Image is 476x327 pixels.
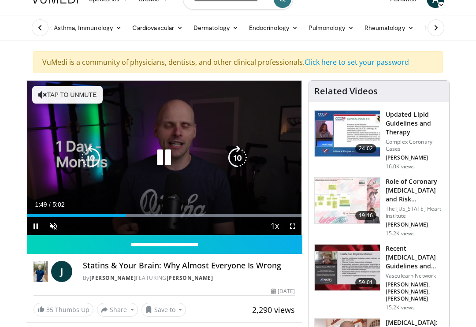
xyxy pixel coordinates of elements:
[386,230,415,237] p: 15.2K views
[314,244,444,311] a: 59:01 Recent [MEDICAL_DATA] Guidelines and Integration into Clinical Practice Vasculearn Network ...
[32,86,103,104] button: Tap to unmute
[355,211,376,220] span: 19:16
[386,221,444,228] p: [PERSON_NAME]
[314,110,444,170] a: 24:02 Updated Lipid Guidelines and Therapy Complex Coronary Cases [PERSON_NAME] 16.0K views
[27,214,301,217] div: Progress Bar
[33,303,93,316] a: 35 Thumbs Up
[52,201,64,208] span: 5:02
[45,217,62,235] button: Unmute
[386,177,444,204] h3: Role of Coronary [MEDICAL_DATA] and Risk Stratification
[27,81,301,235] video-js: Video Player
[27,217,45,235] button: Pause
[315,178,380,223] img: 1efa8c99-7b8a-4ab5-a569-1c219ae7bd2c.150x105_q85_crop-smart_upscale.jpg
[355,144,376,153] span: 24:02
[386,154,444,161] p: [PERSON_NAME]
[355,278,376,287] span: 59:01
[315,111,380,156] img: 77f671eb-9394-4acc-bc78-a9f077f94e00.150x105_q85_crop-smart_upscale.jpg
[35,201,47,208] span: 1:49
[271,287,295,295] div: [DATE]
[386,138,444,152] p: Complex Coronary Cases
[386,272,444,279] p: Vasculearn Network
[83,274,295,282] div: By FEATURING
[386,304,415,311] p: 15.2K views
[266,217,284,235] button: Playback Rate
[305,57,409,67] a: Click here to set your password
[26,19,127,37] a: Allergy, Asthma, Immunology
[141,303,186,317] button: Save to
[33,51,443,73] div: VuMedi is a community of physicians, dentists, and other clinical professionals.
[284,217,301,235] button: Fullscreen
[359,19,419,37] a: Rheumatology
[33,261,48,282] img: Dr. Jordan Rennicke
[244,19,303,37] a: Endocrinology
[315,245,380,290] img: 87825f19-cf4c-4b91-bba1-ce218758c6bb.150x105_q85_crop-smart_upscale.jpg
[252,305,295,315] span: 2,290 views
[89,274,136,282] a: [PERSON_NAME]
[386,205,444,219] p: The [US_STATE] Heart Institute
[83,261,295,271] h4: Statins & Your Brain: Why Almost Everyone Is Wrong
[49,201,51,208] span: /
[303,19,359,37] a: Pulmonology
[314,177,444,237] a: 19:16 Role of Coronary [MEDICAL_DATA] and Risk Stratification The [US_STATE] Heart Institute [PER...
[386,110,444,137] h3: Updated Lipid Guidelines and Therapy
[51,261,72,282] a: J
[386,163,415,170] p: 16.0K views
[46,305,53,314] span: 35
[314,86,378,97] h4: Related Videos
[167,274,213,282] a: [PERSON_NAME]
[386,244,444,271] h3: Recent [MEDICAL_DATA] Guidelines and Integration into Clinical Practice
[188,19,244,37] a: Dermatology
[97,303,138,317] button: Share
[127,19,188,37] a: Cardiovascular
[386,281,444,302] p: [PERSON_NAME], [PERSON_NAME], [PERSON_NAME]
